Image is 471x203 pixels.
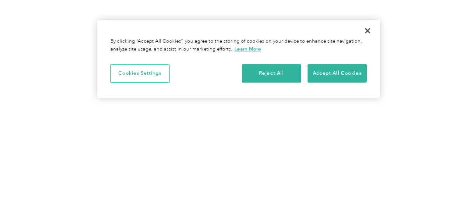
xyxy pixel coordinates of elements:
[110,38,367,53] div: By clicking “Accept All Cookies”, you agree to the storing of cookies on your device to enhance s...
[97,20,380,98] div: Cookie banner
[242,64,301,83] button: Reject All
[234,46,261,52] a: More information about your privacy, opens in a new tab
[97,20,380,98] div: Privacy
[308,64,367,83] button: Accept All Cookies
[358,21,377,40] button: Close
[110,64,170,83] button: Cookies Settings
